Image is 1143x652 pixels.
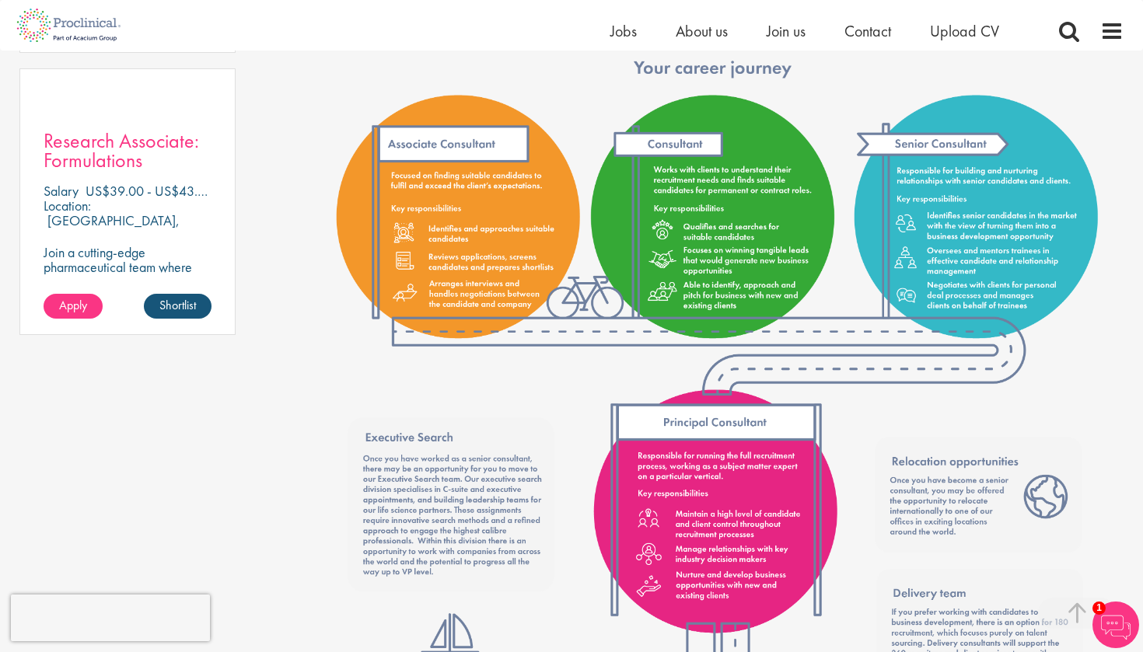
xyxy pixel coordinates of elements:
p: [GEOGRAPHIC_DATA], [GEOGRAPHIC_DATA] [44,211,180,244]
span: Apply [59,297,87,313]
a: Research Associate: Formulations [44,131,211,170]
a: Contact [844,21,891,41]
a: Join us [767,21,806,41]
img: Chatbot [1092,601,1139,648]
a: Jobs [610,21,637,41]
a: Upload CV [930,21,999,41]
a: Shortlist [144,294,211,319]
span: 1 [1092,601,1106,615]
span: Salary [44,182,79,200]
iframe: reCAPTCHA [11,594,210,641]
span: Research Associate: Formulations [44,127,199,173]
p: US$39.00 - US$43.00 per hour [86,182,260,200]
a: Apply [44,294,103,319]
a: About us [676,21,728,41]
span: Location: [44,197,91,214]
p: Join a cutting-edge pharmaceutical team where your precision and passion for quality will help sh... [44,245,211,319]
